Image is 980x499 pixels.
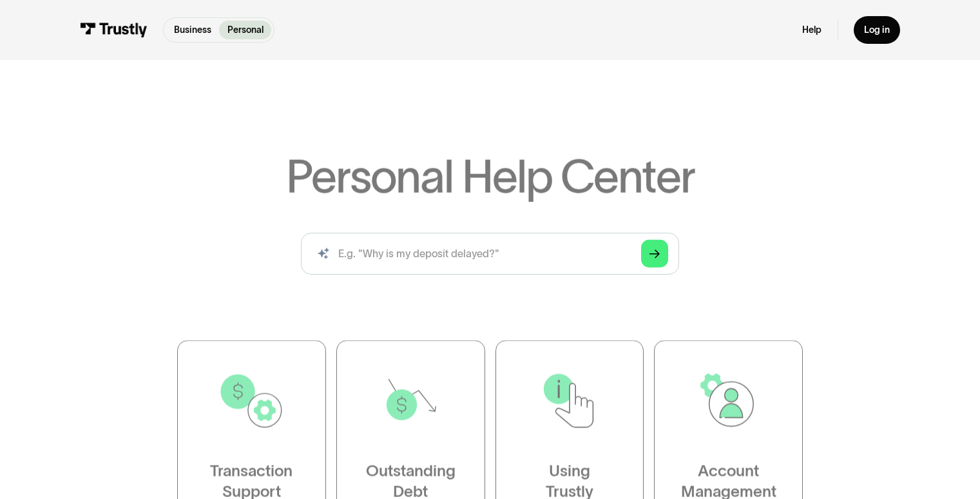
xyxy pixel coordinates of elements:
form: Search [301,233,678,275]
h1: Personal Help Center [286,153,695,199]
a: Log in [854,16,900,44]
div: Log in [864,24,890,35]
a: Personal [219,21,271,39]
a: Help [802,24,821,35]
img: Trustly Logo [80,23,148,37]
input: search [301,233,678,275]
p: Personal [227,23,264,37]
p: Business [174,23,211,37]
a: Business [166,21,219,39]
